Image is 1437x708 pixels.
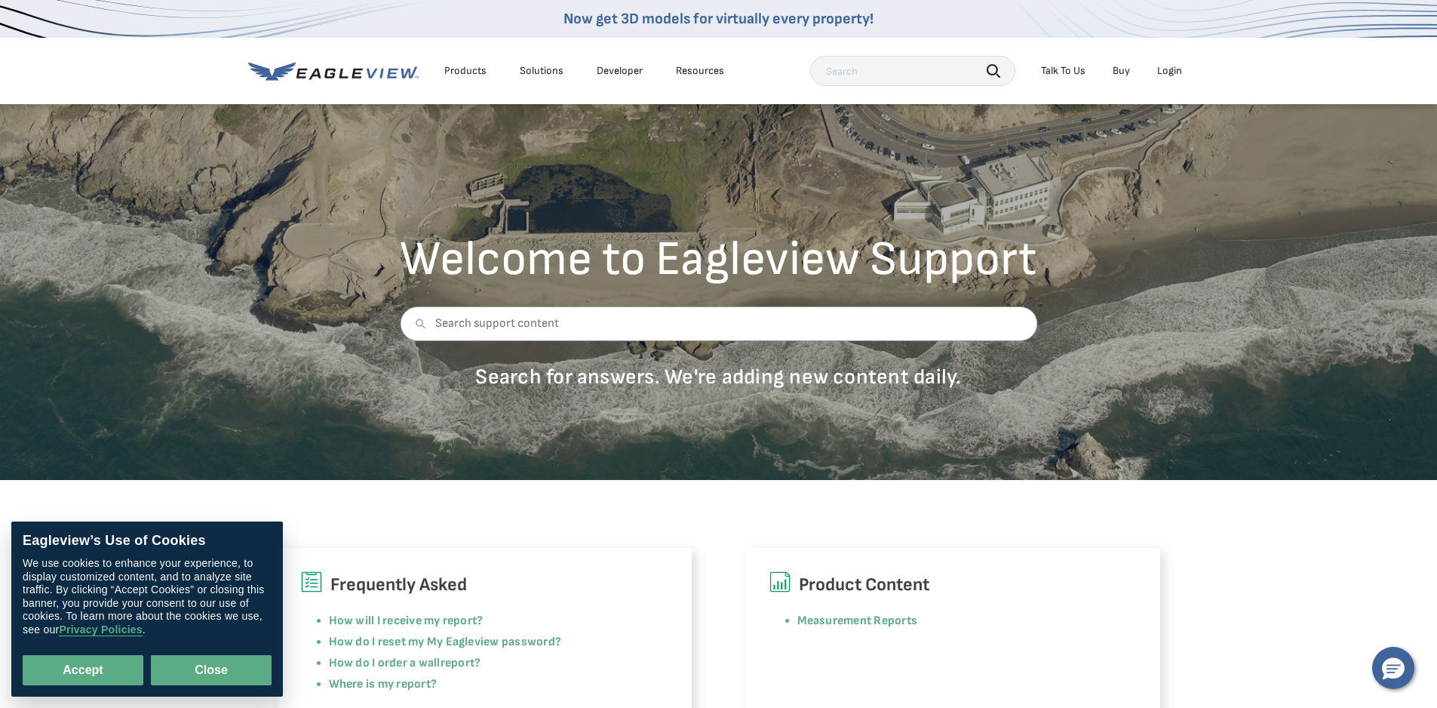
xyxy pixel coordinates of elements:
[597,64,643,78] a: Developer
[59,623,142,636] a: Privacy Policies
[1372,647,1414,689] button: Hello, have a question? Let’s chat.
[797,614,918,628] a: Measurement Reports
[151,655,272,685] button: Close
[329,677,438,691] a: Where is my report?
[1113,64,1130,78] a: Buy
[400,364,1037,390] p: Search for answers. We're adding new content daily.
[441,656,474,670] a: report
[520,64,563,78] div: Solutions
[23,557,272,636] div: We use cookies to enhance your experience, to display customized content, and to analyze site tra...
[444,64,487,78] div: Products
[23,533,272,549] div: Eagleview’s Use of Cookies
[329,656,441,670] a: How do I order a wall
[769,571,1138,599] h6: Product Content
[400,306,1037,341] input: Search support content
[810,56,1015,86] input: Search
[563,10,874,28] a: Now get 3D models for virtually every property!
[474,656,481,670] a: ?
[23,655,143,685] button: Accept
[1041,64,1085,78] div: Talk To Us
[400,235,1037,284] h2: Welcome to Eagleview Support
[300,571,669,599] h6: Frequently Asked
[676,64,724,78] div: Resources
[329,635,562,649] a: How do I reset my My Eagleview password?
[329,614,484,628] a: How will I receive my report?
[1157,64,1182,78] div: Login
